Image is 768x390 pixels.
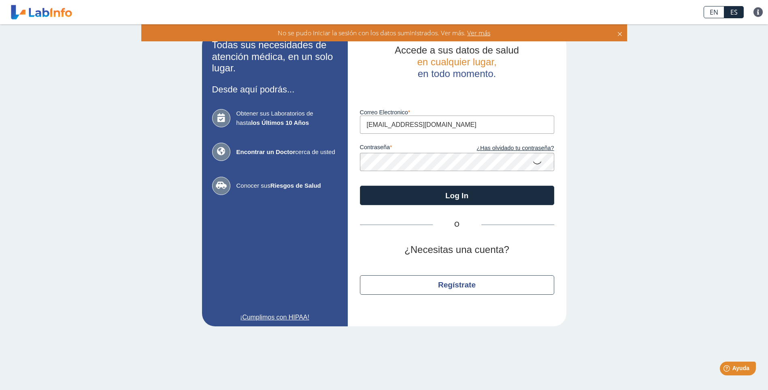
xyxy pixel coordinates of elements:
span: Conocer sus [236,181,338,191]
span: en cualquier lugar, [417,56,496,67]
a: EN [704,6,724,18]
span: Obtener sus Laboratorios de hasta [236,109,338,127]
label: contraseña [360,144,457,153]
span: O [433,220,481,229]
span: en todo momento. [418,68,496,79]
span: Ver más [466,28,490,37]
button: Regístrate [360,275,554,295]
h2: ¿Necesitas una cuenta? [360,244,554,256]
b: Encontrar un Doctor [236,148,296,155]
a: ¿Has olvidado tu contraseña? [457,144,554,153]
iframe: Help widget launcher [696,358,759,381]
span: No se pudo iniciar la sesión con los datos suministrados. Ver más. [278,28,466,37]
a: ES [724,6,744,18]
label: Correo Electronico [360,109,554,116]
b: los Últimos 10 Años [251,119,309,126]
h3: Desde aquí podrás... [212,84,338,94]
button: Log In [360,186,554,205]
a: ¡Cumplimos con HIPAA! [212,313,338,322]
h2: Todas sus necesidades de atención médica, en un solo lugar. [212,39,338,74]
span: Accede a sus datos de salud [395,45,519,56]
b: Riesgos de Salud [270,182,321,189]
span: cerca de usted [236,148,338,157]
